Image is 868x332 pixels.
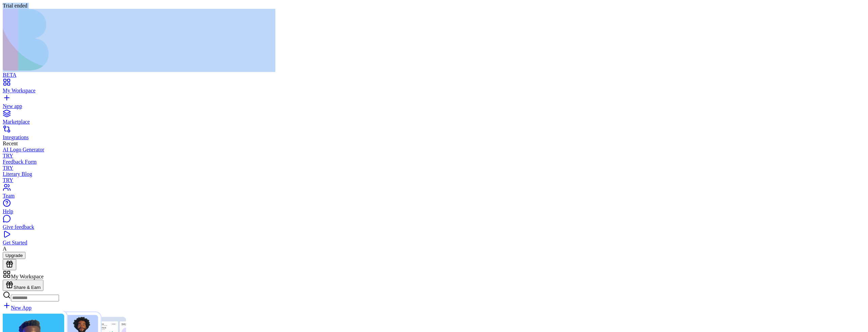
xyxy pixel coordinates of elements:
div: Integrations [3,134,865,141]
a: Feedback FormTRY [3,159,865,171]
div: My Workspace [3,88,865,94]
div: Literary Blog [3,171,865,177]
div: Feedback Form [3,159,865,165]
div: TRY [3,165,865,171]
a: Upgrade [3,252,25,258]
div: Give feedback [3,224,865,230]
div: Help [3,208,865,215]
a: Help [3,202,865,215]
a: Integrations [3,128,865,141]
a: Give feedback [3,218,865,230]
a: Team [3,187,865,199]
button: Upgrade [3,252,25,259]
a: My Workspace [3,81,865,94]
div: Marketplace [3,119,865,125]
a: AI Logo GeneratorTRY [3,147,865,159]
span: Recent [3,141,18,146]
span: A [3,246,7,252]
div: Team [3,193,865,199]
a: Literary BlogTRY [3,171,865,183]
a: Marketplace [3,113,865,125]
div: TRY [3,153,865,159]
span: Share & Earn [14,285,41,290]
div: Trial ended [3,3,865,9]
div: TRY [3,177,865,183]
span: My Workspace [11,274,44,279]
div: New app [3,103,865,109]
a: BETA [3,66,865,78]
div: BETA [3,72,865,78]
img: logo [3,9,275,71]
button: Share & Earn [3,280,43,291]
a: New App [3,305,32,311]
div: AI Logo Generator [3,147,865,153]
a: Get Started [3,234,865,246]
a: New app [3,97,865,109]
div: Get Started [3,240,865,246]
